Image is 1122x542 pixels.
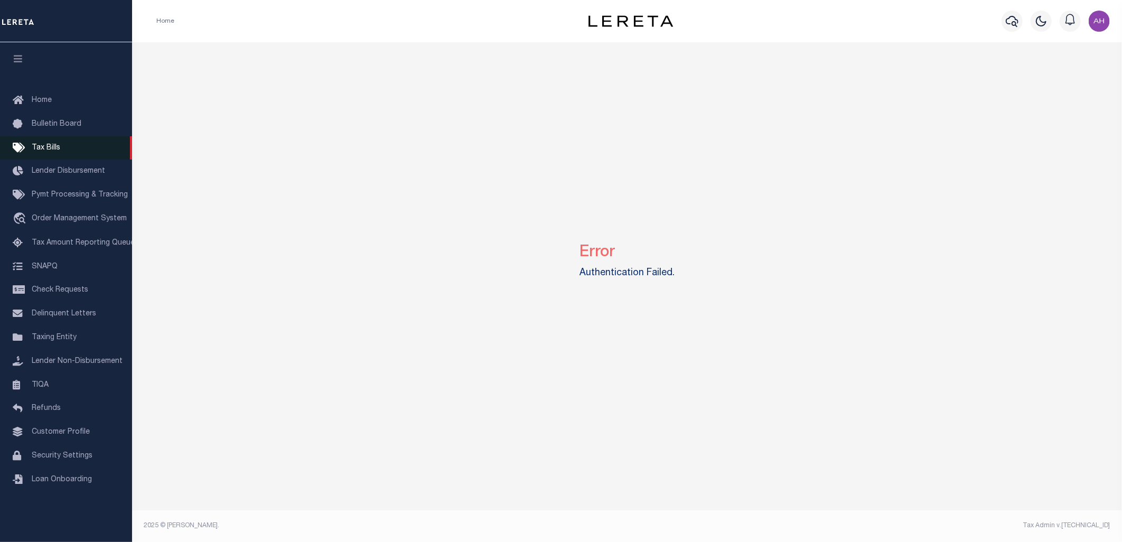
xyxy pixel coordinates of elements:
span: SNAPQ [32,263,58,270]
span: Check Requests [32,286,88,294]
div: Tax Admin v.[TECHNICAL_ID] [635,521,1110,530]
span: Customer Profile [32,428,90,436]
span: Tax Bills [32,144,60,152]
span: Loan Onboarding [32,476,92,483]
span: Security Settings [32,452,92,460]
h2: Error [579,235,675,262]
img: svg+xml;base64,PHN2ZyB4bWxucz0iaHR0cDovL3d3dy53My5vcmcvMjAwMC9zdmciIHBvaW50ZXItZXZlbnRzPSJub25lIi... [1089,11,1110,32]
div: 2025 © [PERSON_NAME]. [136,521,628,530]
label: Authentication Failed. [579,266,675,281]
span: Lender Disbursement [32,167,105,175]
span: Bulletin Board [32,120,81,128]
span: Taxing Entity [32,334,77,341]
span: Delinquent Letters [32,310,96,317]
img: logo-dark.svg [588,15,673,27]
li: Home [156,16,174,26]
span: Home [32,97,52,104]
i: travel_explore [13,212,30,226]
span: Refunds [32,405,61,412]
span: Tax Amount Reporting Queue [32,239,135,247]
span: Lender Non-Disbursement [32,358,123,365]
span: Pymt Processing & Tracking [32,191,128,199]
span: TIQA [32,381,49,388]
span: Order Management System [32,215,127,222]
